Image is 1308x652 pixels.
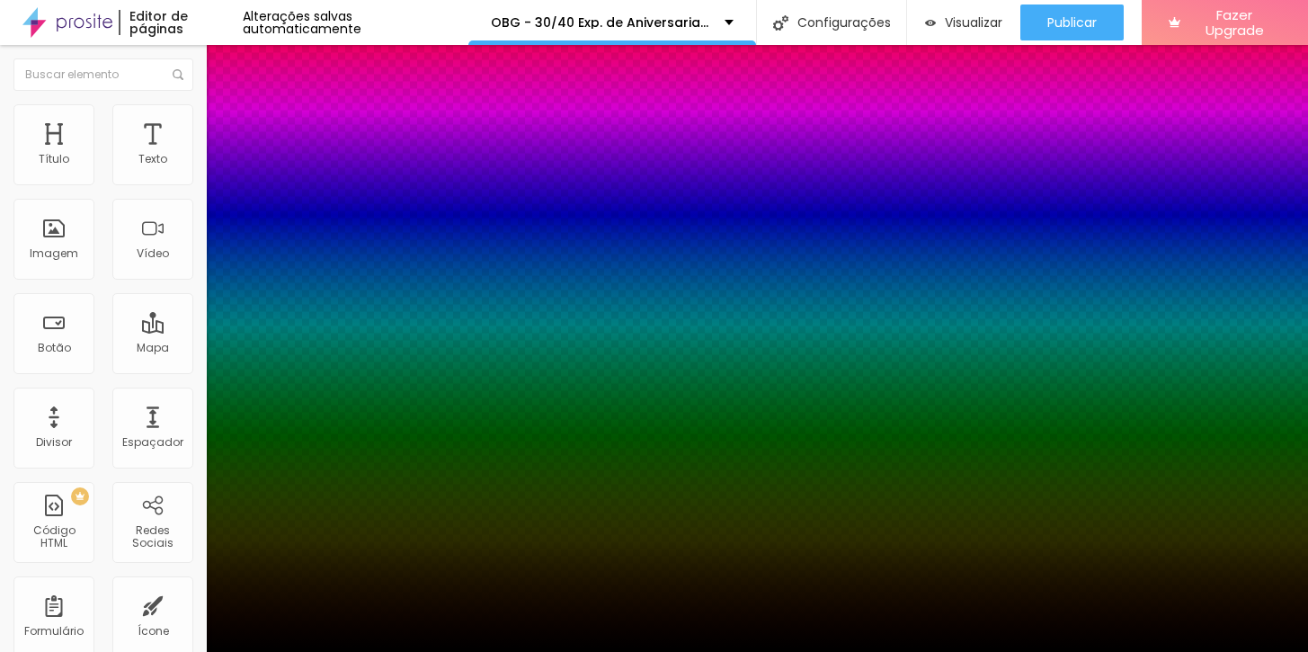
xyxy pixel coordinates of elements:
div: Redes Sociais [117,524,188,550]
div: Editor de páginas [119,10,243,35]
div: Mapa [137,342,169,354]
span: Fazer Upgrade [1188,7,1281,39]
div: Vídeo [137,247,169,260]
div: Divisor [36,436,72,449]
div: Código HTML [18,524,89,550]
span: Visualizar [945,15,1002,30]
div: Botão [38,342,71,354]
input: Buscar elemento [13,58,193,91]
button: Visualizar [907,4,1019,40]
span: Publicar [1047,15,1097,30]
img: Icone [773,15,788,31]
div: Imagem [30,247,78,260]
button: Publicar [1020,4,1124,40]
img: Icone [173,69,183,80]
div: Alterações salvas automaticamente [243,10,468,35]
div: Espaçador [122,436,183,449]
div: Texto [138,153,167,165]
div: Ícone [138,625,169,638]
img: view-1.svg [925,15,935,31]
p: OBG - 30/40 Exp. de Aniversariantes [491,16,711,29]
div: Título [39,153,69,165]
div: Formulário [24,625,84,638]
